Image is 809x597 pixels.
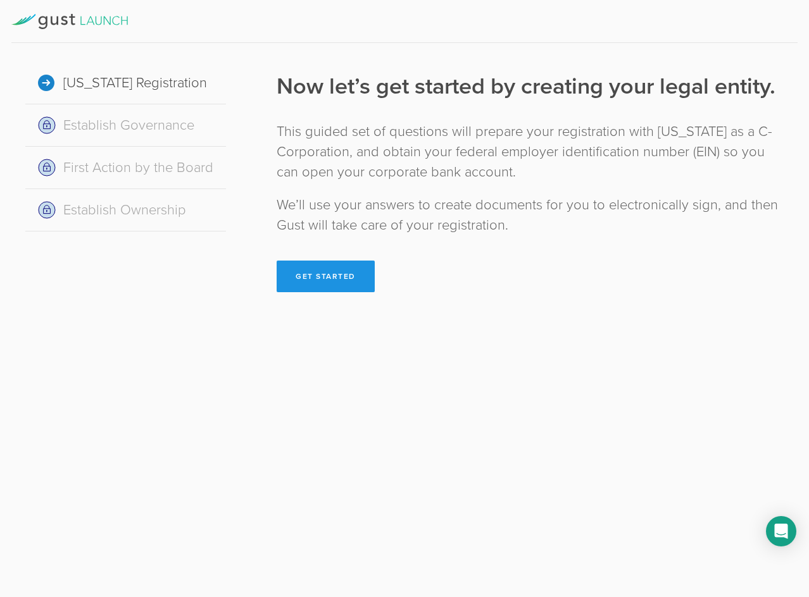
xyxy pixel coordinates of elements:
[25,147,226,189] div: First Action by the Board
[277,261,375,292] button: Get Started
[25,189,226,231] div: Establish Ownership
[25,62,226,104] div: [US_STATE] Registration
[277,71,784,102] div: Now let’s get started by creating your legal entity.
[766,516,796,546] div: Open Intercom Messenger
[277,195,784,235] div: We’ll use your answers to create documents for you to electronically sign, and then Gust will tak...
[277,121,784,182] div: This guided set of questions will prepare your registration with [US_STATE] as a C-Corporation, a...
[25,104,226,147] div: Establish Governance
